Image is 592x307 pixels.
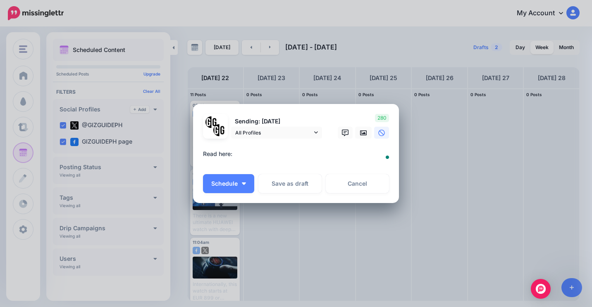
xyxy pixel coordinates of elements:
div: Read here: [203,149,393,159]
button: Schedule [203,174,254,193]
img: JT5sWCfR-79925.png [213,124,225,136]
img: arrow-down-white.png [242,182,246,185]
a: Cancel [326,174,389,193]
div: Open Intercom Messenger [531,279,551,299]
span: All Profiles [235,128,312,137]
p: Sending: [DATE] [231,117,322,126]
span: Schedule [211,181,238,187]
a: All Profiles [231,127,322,139]
span: 280 [375,114,389,122]
textarea: To enrich screen reader interactions, please activate Accessibility in Grammarly extension settings [203,149,393,165]
button: Save as draft [258,174,322,193]
img: 353459792_649996473822713_4483302954317148903_n-bsa138318.png [205,116,217,128]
